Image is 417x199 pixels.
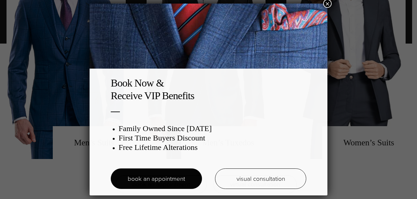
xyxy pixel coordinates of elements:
[111,77,306,102] h2: Book Now & Receive VIP Benefits
[14,5,27,10] span: Chat
[215,168,306,189] a: visual consultation
[119,133,306,143] h3: First Time Buyers Discount
[111,168,202,189] a: book an appointment
[119,124,306,133] h3: Family Owned Since [DATE]
[119,143,306,152] h3: Free Lifetime Alterations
